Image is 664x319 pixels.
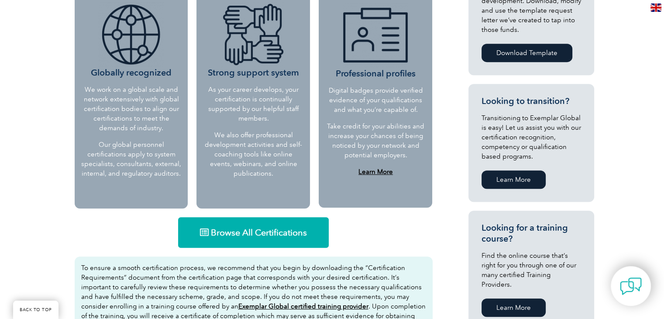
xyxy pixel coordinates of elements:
a: Browse All Certifications [178,217,329,248]
a: Learn More [482,298,546,317]
p: As your career develops, your certification is continually supported by our helpful staff members. [203,85,303,123]
p: Take credit for your abilities and increase your chances of being noticed by your network and pot... [326,121,425,160]
p: Transitioning to Exemplar Global is easy! Let us assist you with our certification recognition, c... [482,113,581,161]
h3: Professional profiles [326,3,425,79]
h3: Strong support system [203,2,303,78]
h3: Globally recognized [81,2,182,78]
p: Our global personnel certifications apply to system specialists, consultants, external, internal,... [81,140,182,178]
a: BACK TO TOP [13,301,58,319]
h3: Looking for a training course? [482,222,581,244]
span: Browse All Certifications [211,228,307,237]
a: Learn More [358,168,393,176]
img: contact-chat.png [620,275,642,297]
img: en [650,3,661,12]
a: Exemplar Global certified training provider [238,302,368,310]
p: Find the online course that’s right for you through one of our many certified Training Providers. [482,251,581,289]
p: Digital badges provide verified evidence of your qualifications and what you’re capable of. [326,86,425,114]
h3: Looking to transition? [482,96,581,107]
a: Learn More [482,170,546,189]
p: We work on a global scale and network extensively with global certification bodies to align our c... [81,85,182,133]
a: Download Template [482,44,572,62]
p: We also offer professional development activities and self-coaching tools like online events, web... [203,130,303,178]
